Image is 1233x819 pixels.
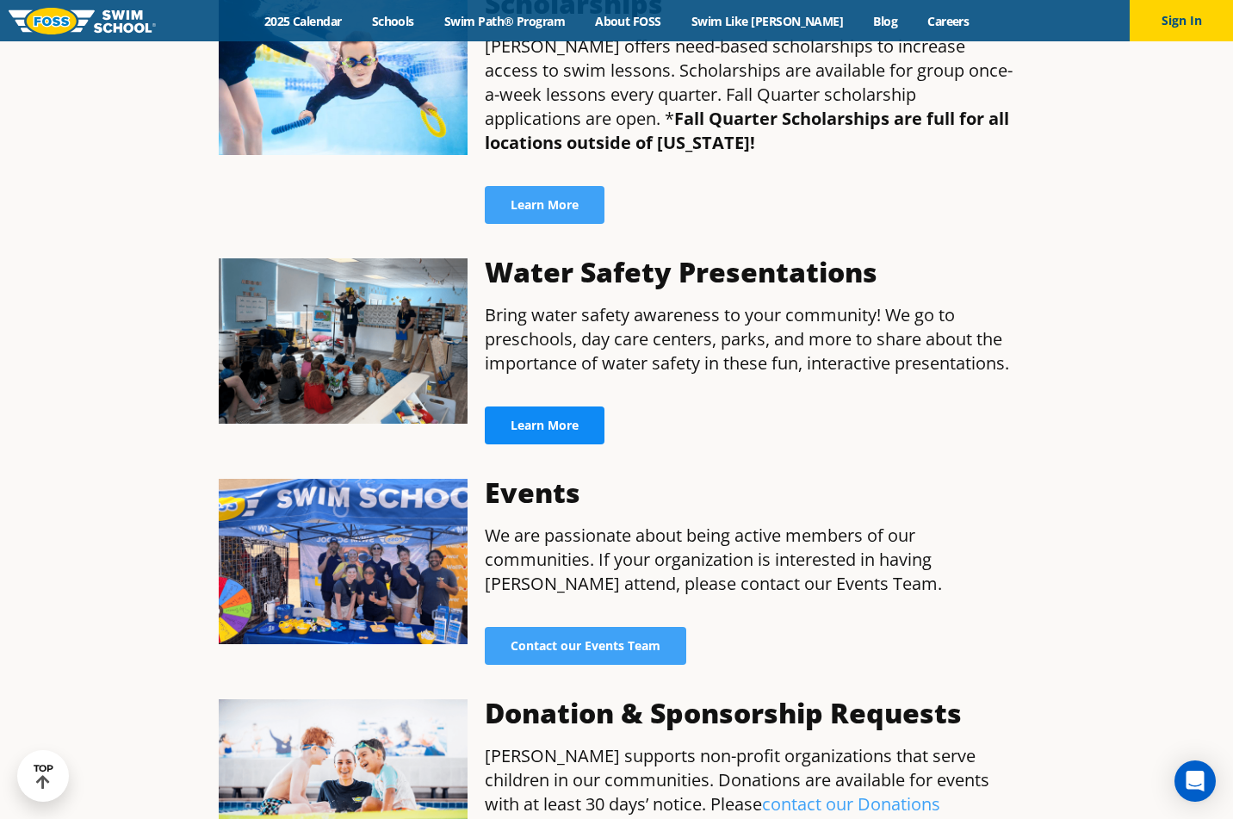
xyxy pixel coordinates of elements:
a: Careers [913,13,984,29]
p: Bring water safety awareness to your community! We go to preschools, day care centers, parks, and... [485,303,1014,375]
div: Open Intercom Messenger [1174,760,1216,802]
a: About FOSS [580,13,677,29]
a: Schools [356,13,429,29]
div: TOP [34,763,53,790]
a: Contact our Events Team [485,627,686,665]
h3: Water Safety Presentations [485,258,1014,286]
span: Contact our Events Team [511,640,660,652]
a: Blog [858,13,913,29]
a: Swim Path® Program [429,13,579,29]
strong: Fall Quarter Scholarships are full for all locations outside of [US_STATE]! [485,107,1009,154]
a: Learn More [485,406,604,444]
p: We are passionate about being active members of our communities. If your organization is interest... [485,524,1014,596]
a: Learn More [485,186,604,224]
a: 2025 Calendar [249,13,356,29]
h3: Donation & Sponsorship Requests [485,699,1014,727]
a: Swim Like [PERSON_NAME] [676,13,858,29]
span: Learn More [511,199,579,211]
img: FOSS Swim School Logo [9,8,156,34]
span: Learn More [511,419,579,431]
p: [PERSON_NAME] offers need-based scholarships to increase access to swim lessons. Scholarships are... [485,34,1014,155]
h3: Events [485,479,1014,506]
